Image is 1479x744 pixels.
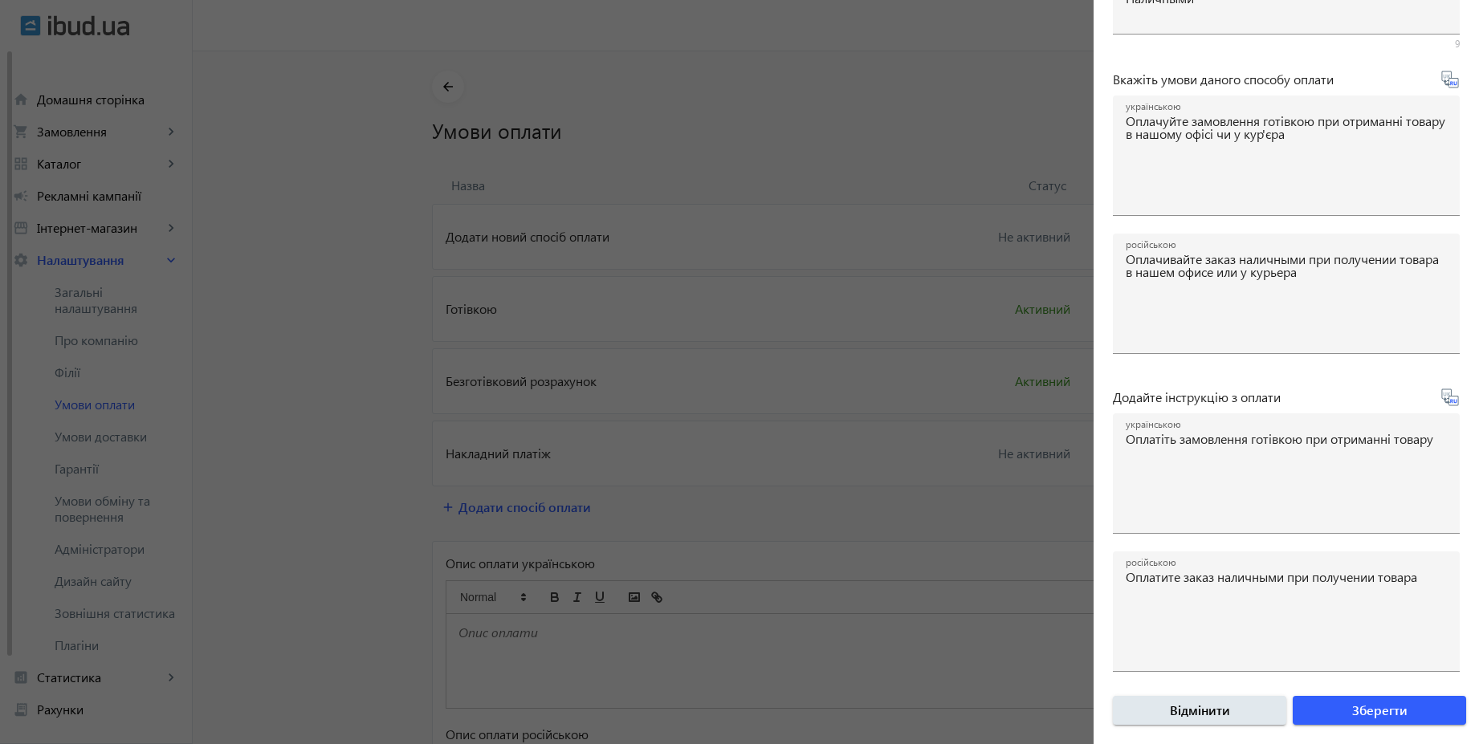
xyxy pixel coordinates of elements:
button: Зберегти [1293,696,1466,725]
svg-icon: Перекласти на рос. [1440,388,1460,407]
mat-label: українською [1126,418,1180,431]
mat-label: російською [1126,556,1175,569]
svg-icon: Перекласти на рос. [1440,70,1460,89]
mat-label: російською [1126,238,1175,251]
button: Відмінити [1113,696,1286,725]
span: Вкажіть умови даного способу оплати [1113,71,1334,88]
span: Відмінити [1170,701,1230,719]
mat-label: українською [1126,100,1180,113]
span: Зберегти [1352,701,1408,719]
span: Додайте інструкцію з оплати [1113,388,1281,406]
